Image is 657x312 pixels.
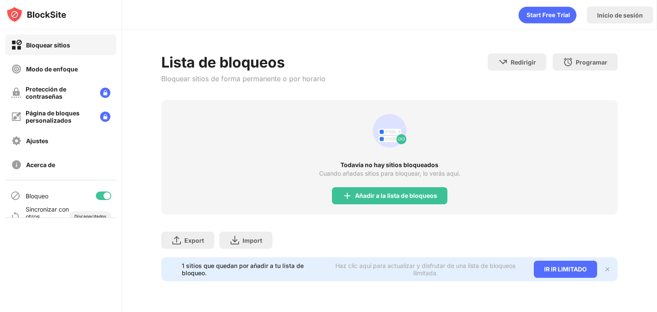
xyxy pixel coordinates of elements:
div: Export [184,237,204,244]
div: Bloqueo [26,192,48,200]
img: lock-menu.svg [100,112,110,122]
img: customize-block-page-off.svg [11,112,21,122]
div: Bloquear sitios de forma permanente o por horario [161,74,326,83]
div: Página de bloques personalizados [26,109,93,124]
div: Programar [576,59,607,66]
div: Acerca de [26,161,55,168]
div: animation [369,110,410,151]
img: blocking-icon.svg [10,191,21,201]
div: Import [243,237,262,244]
img: focus-off.svg [11,64,22,74]
div: Redirigir [511,59,536,66]
div: animation [518,6,577,24]
img: block-on.svg [11,40,22,50]
div: Sincronizar con otros dispositivos [26,206,69,227]
img: password-protection-off.svg [11,88,21,98]
img: lock-menu.svg [100,88,110,98]
img: logo-blocksite.svg [6,6,66,23]
img: sync-icon.svg [10,211,21,221]
div: Protección de contraseñas [26,85,93,100]
div: Todavía no hay sitios bloqueados [161,162,618,168]
div: Discapacitados [74,214,106,219]
div: Añadir a la lista de bloqueos [355,192,437,199]
div: Ajustes [26,137,48,144]
div: Bloquear sitios [26,41,70,49]
div: 1 sitios que quedan por añadir a tu lista de bloqueo. [182,262,323,277]
div: Lista de bloqueos [161,53,326,71]
img: x-button.svg [604,266,611,273]
div: Modo de enfoque [26,65,78,73]
div: IR IR LIMITADO [534,261,597,278]
img: about-off.svg [11,159,22,170]
div: Inicio de sesión [597,12,643,19]
img: settings-off.svg [11,135,22,146]
div: Cuando añadas sitios para bloquear, lo verás aquí. [319,170,460,177]
div: Haz clic aquí para actualizar y disfrutar de una lista de bloqueos ilimitada. [328,262,524,277]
